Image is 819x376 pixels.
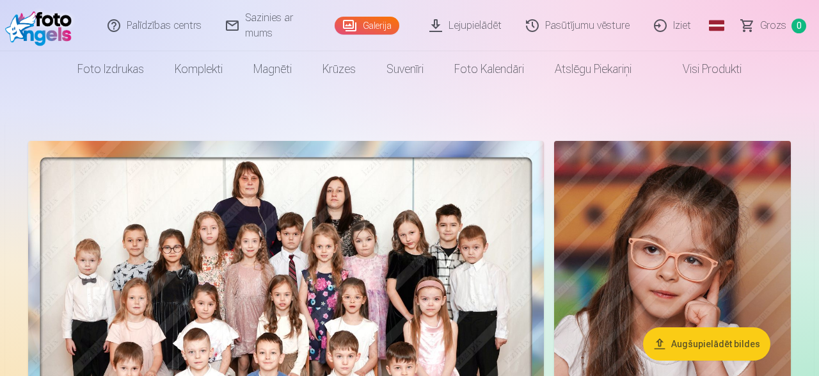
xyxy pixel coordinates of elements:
a: Visi produkti [647,51,757,87]
span: Grozs [760,18,786,33]
a: Foto izdrukas [62,51,159,87]
a: Foto kalendāri [439,51,539,87]
a: Suvenīri [371,51,439,87]
a: Krūzes [307,51,371,87]
button: Augšupielādēt bildes [643,327,770,361]
span: 0 [791,19,806,33]
a: Galerija [335,17,399,35]
img: /fa1 [5,5,78,46]
a: Magnēti [238,51,307,87]
a: Komplekti [159,51,238,87]
a: Atslēgu piekariņi [539,51,647,87]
